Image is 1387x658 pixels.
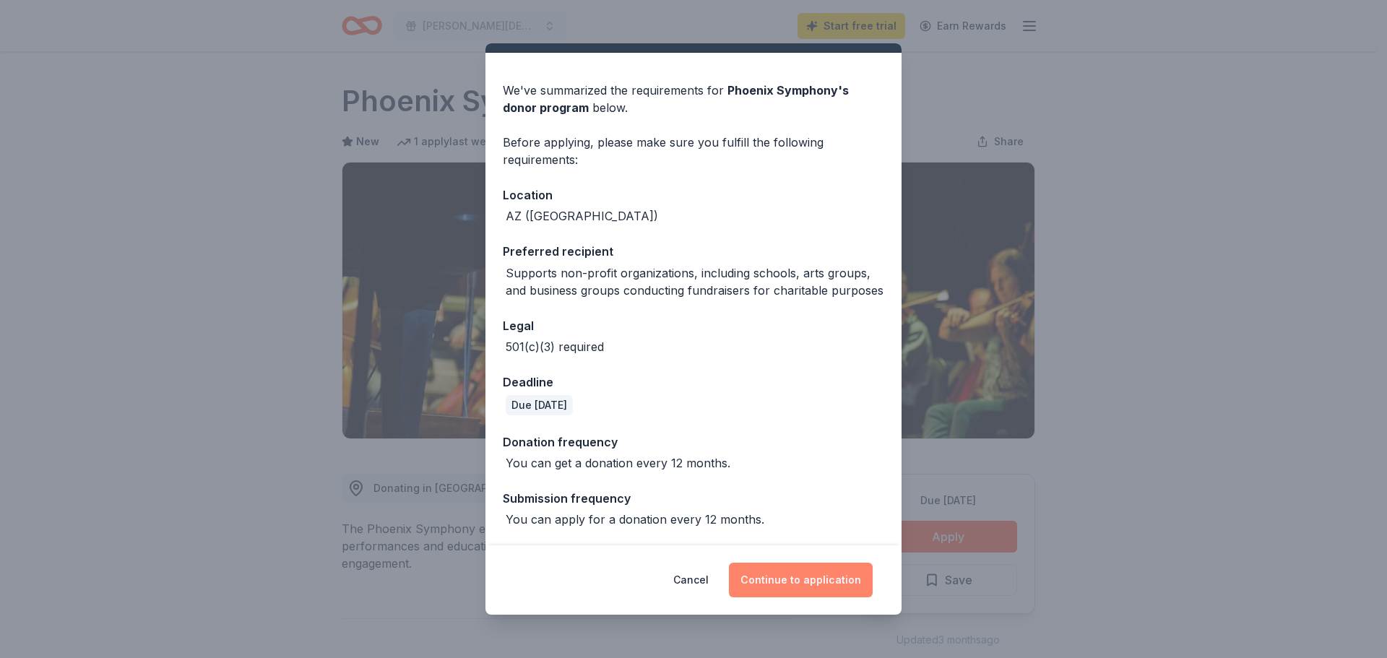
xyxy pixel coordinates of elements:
[729,563,873,597] button: Continue to application
[503,316,884,335] div: Legal
[503,242,884,261] div: Preferred recipient
[503,134,884,168] div: Before applying, please make sure you fulfill the following requirements:
[503,186,884,204] div: Location
[503,82,884,116] div: We've summarized the requirements for below.
[503,489,884,508] div: Submission frequency
[503,433,884,451] div: Donation frequency
[506,395,573,415] div: Due [DATE]
[506,454,730,472] div: You can get a donation every 12 months.
[506,511,764,528] div: You can apply for a donation every 12 months.
[506,207,658,225] div: AZ ([GEOGRAPHIC_DATA])
[506,264,884,299] div: Supports non-profit organizations, including schools, arts groups, and business groups conducting...
[503,373,884,391] div: Deadline
[673,563,709,597] button: Cancel
[506,338,604,355] div: 501(c)(3) required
